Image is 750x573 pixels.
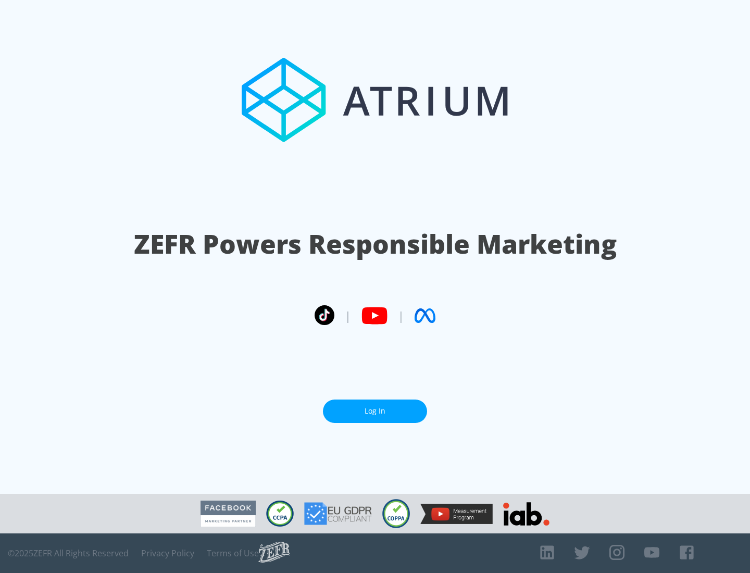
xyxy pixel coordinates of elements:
a: Privacy Policy [141,548,194,558]
img: CCPA Compliant [266,501,294,527]
img: Facebook Marketing Partner [201,501,256,527]
img: YouTube Measurement Program [420,504,493,524]
span: © 2025 ZEFR All Rights Reserved [8,548,129,558]
img: IAB [503,502,549,526]
a: Log In [323,400,427,423]
h1: ZEFR Powers Responsible Marketing [134,226,617,262]
span: | [398,308,404,323]
a: Terms of Use [207,548,259,558]
img: GDPR Compliant [304,502,372,525]
img: COPPA Compliant [382,499,410,528]
span: | [345,308,351,323]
